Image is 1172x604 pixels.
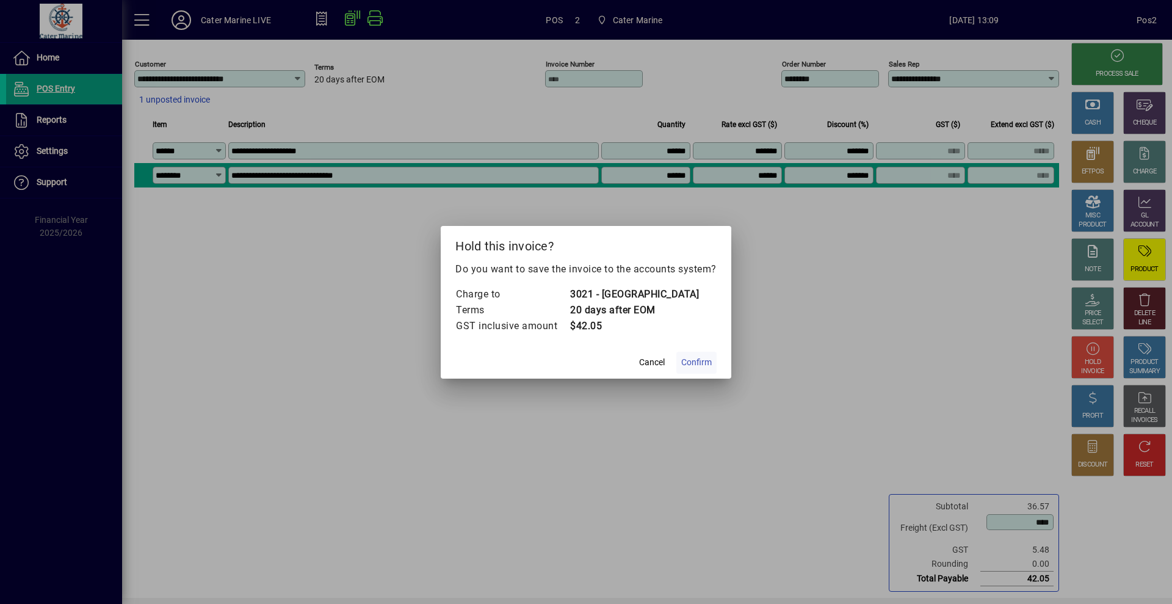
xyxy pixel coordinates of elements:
td: $42.05 [570,318,699,334]
td: Charge to [455,286,570,302]
span: Cancel [639,356,665,369]
button: Confirm [676,352,717,374]
p: Do you want to save the invoice to the accounts system? [455,262,717,277]
h2: Hold this invoice? [441,226,731,261]
td: GST inclusive amount [455,318,570,334]
td: Terms [455,302,570,318]
td: 20 days after EOM [570,302,699,318]
button: Cancel [632,352,671,374]
td: 3021 - [GEOGRAPHIC_DATA] [570,286,699,302]
span: Confirm [681,356,712,369]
